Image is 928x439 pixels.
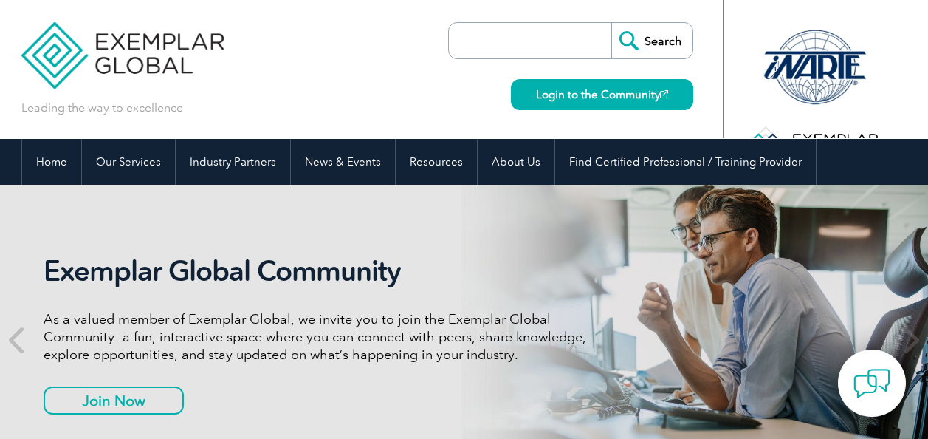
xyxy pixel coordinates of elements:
[44,310,597,364] p: As a valued member of Exemplar Global, we invite you to join the Exemplar Global Community—a fun,...
[478,139,554,185] a: About Us
[44,254,597,288] h2: Exemplar Global Community
[21,100,183,116] p: Leading the way to excellence
[22,139,81,185] a: Home
[611,23,692,58] input: Search
[853,365,890,402] img: contact-chat.png
[44,387,184,415] a: Join Now
[176,139,290,185] a: Industry Partners
[396,139,477,185] a: Resources
[660,90,668,98] img: open_square.png
[511,79,693,110] a: Login to the Community
[82,139,175,185] a: Our Services
[555,139,816,185] a: Find Certified Professional / Training Provider
[291,139,395,185] a: News & Events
